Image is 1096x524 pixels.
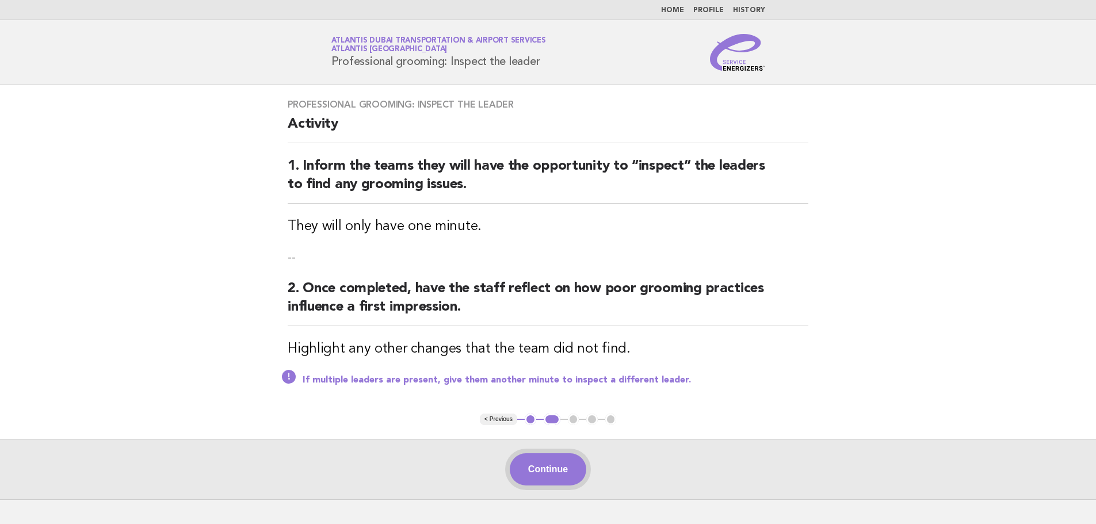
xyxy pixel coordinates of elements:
[288,99,808,110] h3: Professional grooming: Inspect the leader
[288,157,808,204] h2: 1. Inform the teams they will have the opportunity to “inspect” the leaders to find any grooming ...
[480,414,517,425] button: < Previous
[510,453,586,485] button: Continue
[525,414,536,425] button: 1
[733,7,765,14] a: History
[288,250,808,266] p: --
[661,7,684,14] a: Home
[303,374,808,386] p: If multiple leaders are present, give them another minute to inspect a different leader.
[288,217,808,236] h3: They will only have one minute.
[544,414,560,425] button: 2
[331,46,448,53] span: Atlantis [GEOGRAPHIC_DATA]
[288,115,808,143] h2: Activity
[331,37,546,67] h1: Professional grooming: Inspect the leader
[693,7,724,14] a: Profile
[288,340,808,358] h3: Highlight any other changes that the team did not find.
[710,34,765,71] img: Service Energizers
[331,37,546,53] a: Atlantis Dubai Transportation & Airport ServicesAtlantis [GEOGRAPHIC_DATA]
[288,280,808,326] h2: 2. Once completed, have the staff reflect on how poor grooming practices influence a first impres...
